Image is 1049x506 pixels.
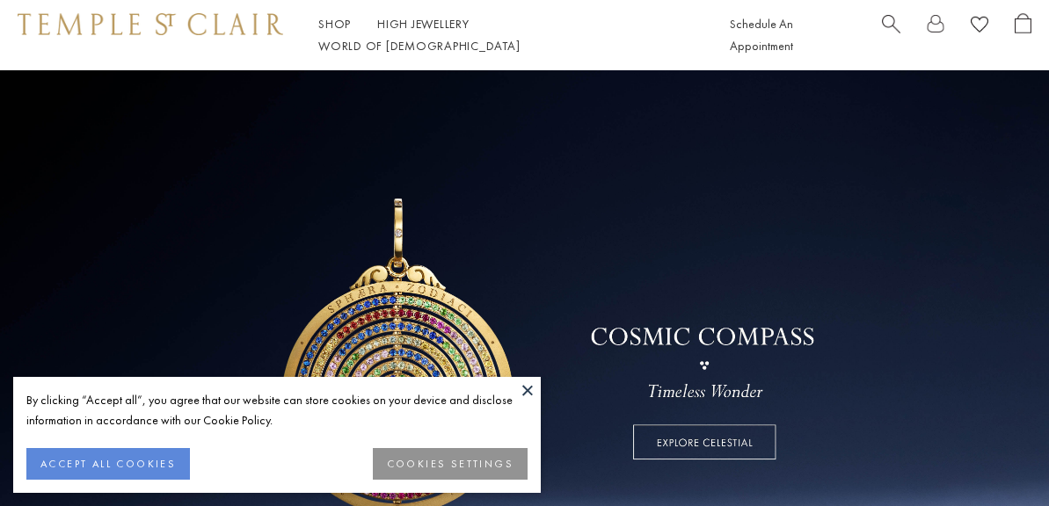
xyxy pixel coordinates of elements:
[882,13,900,57] a: Search
[1015,13,1031,57] a: Open Shopping Bag
[730,16,793,54] a: Schedule An Appointment
[377,16,470,32] a: High JewelleryHigh Jewellery
[961,423,1031,488] iframe: Gorgias live chat messenger
[318,16,351,32] a: ShopShop
[318,13,690,57] nav: Main navigation
[971,13,988,40] a: View Wishlist
[26,448,190,480] button: ACCEPT ALL COOKIES
[318,38,520,54] a: World of [DEMOGRAPHIC_DATA]World of [DEMOGRAPHIC_DATA]
[373,448,528,480] button: COOKIES SETTINGS
[26,390,528,430] div: By clicking “Accept all”, you agree that our website can store cookies on your device and disclos...
[18,13,283,34] img: Temple St. Clair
